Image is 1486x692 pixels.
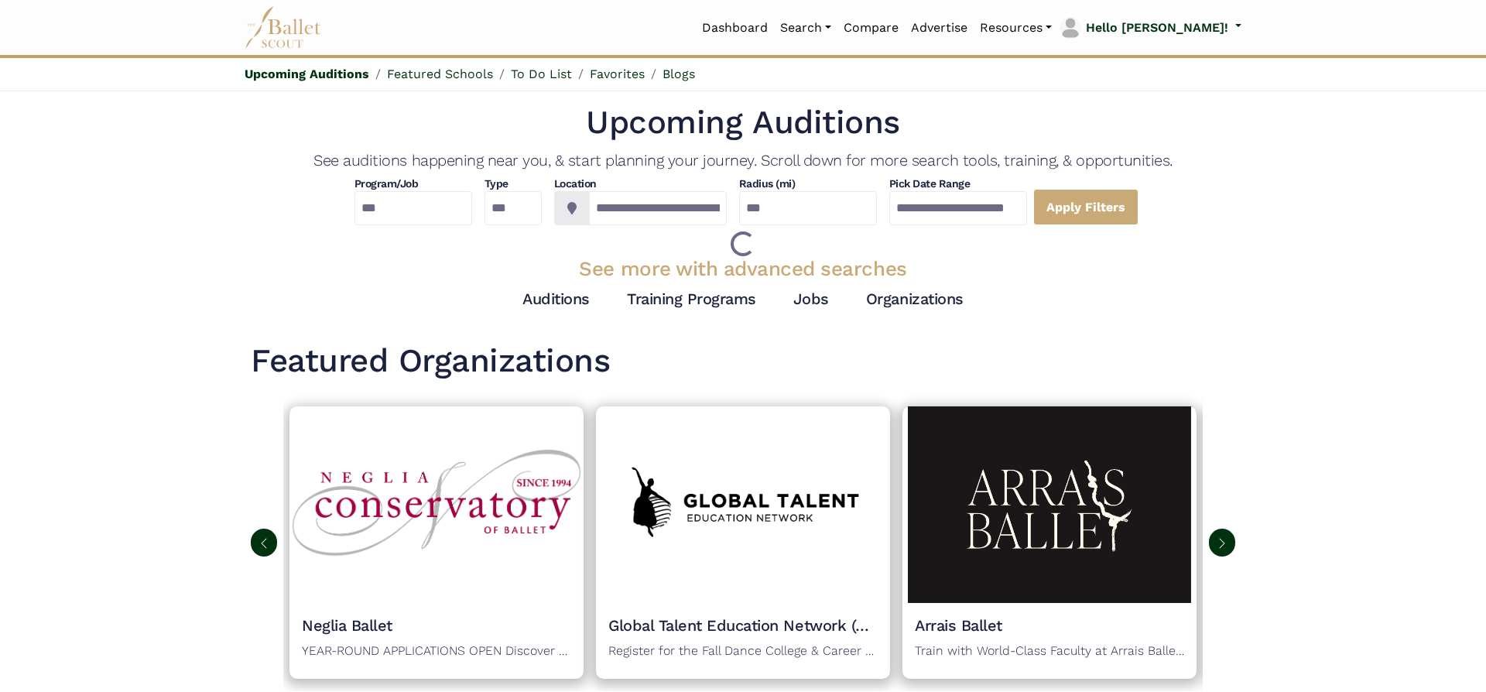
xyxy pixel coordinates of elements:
a: Favorites [590,67,645,81]
a: Organizations [866,289,964,308]
a: profile picture Hello [PERSON_NAME]! [1058,15,1241,40]
a: Blogs [663,67,695,81]
h4: See auditions happening near you, & start planning your journey. Scroll down for more search tool... [251,150,1235,170]
h1: Featured Organizations [251,340,1235,382]
a: Organization logoNeglia BalletYEAR-ROUND APPLICATIONS OPEN Discover the difference of year-round ... [289,406,584,679]
a: To Do List [511,67,572,81]
h4: Pick Date Range [889,176,1027,192]
a: Dashboard [696,12,774,44]
a: Training Programs [627,289,756,308]
a: Search [774,12,837,44]
h1: Upcoming Auditions [251,101,1235,144]
a: Compare [837,12,905,44]
a: Featured Schools [387,67,493,81]
a: Advertise [905,12,974,44]
input: Location [589,191,727,225]
a: Resources [974,12,1058,44]
h4: Program/Job [354,176,472,192]
a: Auditions [522,289,590,308]
img: profile picture [1060,17,1081,39]
h3: See more with advanced searches [251,256,1235,283]
p: Hello [PERSON_NAME]! [1086,18,1228,38]
h4: Type [484,176,542,192]
h4: Radius (mi) [739,176,796,192]
h4: Location [554,176,727,192]
a: Organization logoArrais BalletTrain with World-Class Faculty at Arrais Ballet Summer Intensive! T... [902,406,1197,679]
a: Organization logoGlobal Talent Education Network (GTEN)Register for the Fall Dance College & Care... [596,406,890,679]
a: Jobs [793,289,829,308]
a: Apply Filters [1033,189,1138,225]
a: Upcoming Auditions [245,67,369,81]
